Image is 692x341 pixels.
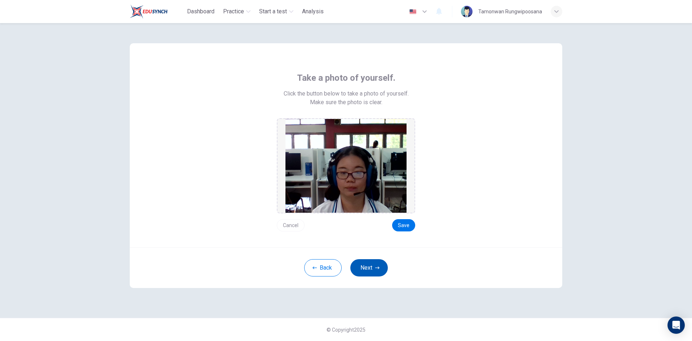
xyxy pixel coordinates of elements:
span: Practice [223,7,244,16]
a: Train Test logo [130,4,184,19]
span: Take a photo of yourself. [297,72,395,84]
span: Start a test [259,7,287,16]
button: Dashboard [184,5,217,18]
span: Dashboard [187,7,214,16]
img: Train Test logo [130,4,168,19]
div: Tamonwan Rungwipoosana [478,7,542,16]
img: en [408,9,417,14]
button: Analysis [299,5,327,18]
div: Open Intercom Messenger [667,316,685,334]
button: Start a test [256,5,296,18]
span: © Copyright 2025 [327,327,365,333]
span: Make sure the photo is clear. [310,98,382,107]
span: Click the button below to take a photo of yourself. [284,89,409,98]
button: Back [304,259,342,276]
button: Cancel [277,219,305,231]
button: Next [350,259,388,276]
img: preview screemshot [285,119,407,213]
img: Profile picture [461,6,473,17]
span: Analysis [302,7,324,16]
button: Save [392,219,415,231]
button: Practice [220,5,253,18]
